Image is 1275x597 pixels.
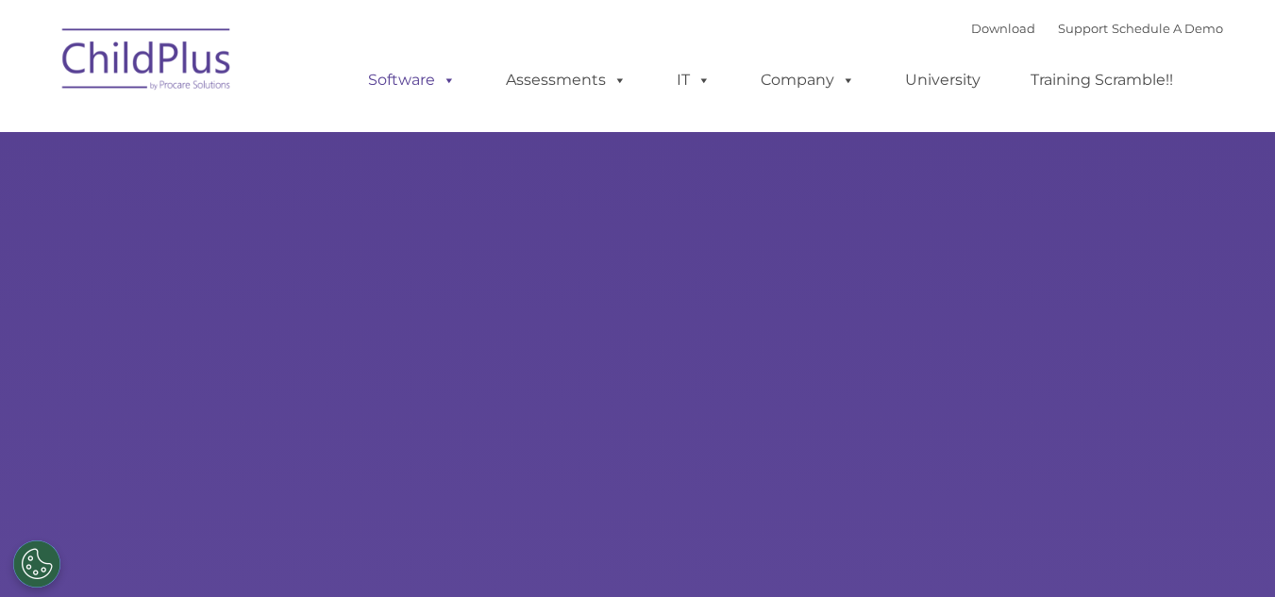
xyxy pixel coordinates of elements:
[53,15,242,109] img: ChildPlus by Procare Solutions
[742,61,874,99] a: Company
[1012,61,1192,99] a: Training Scramble!!
[487,61,646,99] a: Assessments
[13,540,60,588] button: Cookies Settings
[349,61,475,99] a: Software
[658,61,730,99] a: IT
[971,21,1223,36] font: |
[1112,21,1223,36] a: Schedule A Demo
[1058,21,1108,36] a: Support
[971,21,1035,36] a: Download
[886,61,999,99] a: University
